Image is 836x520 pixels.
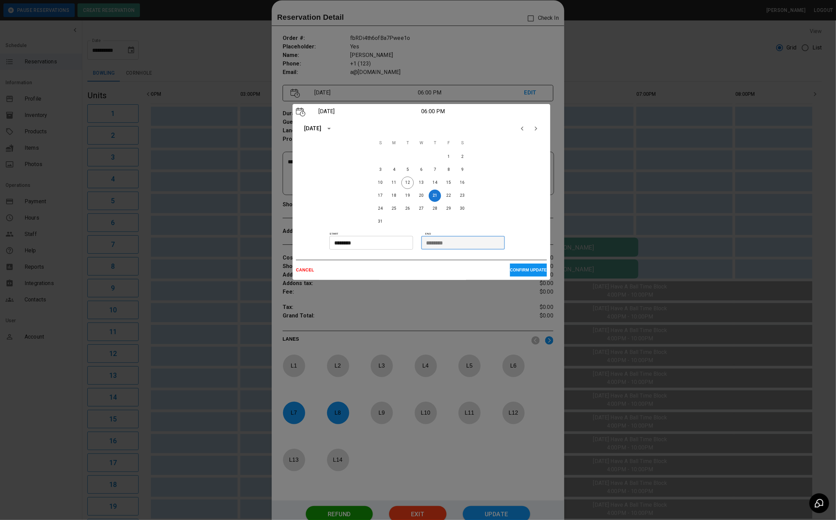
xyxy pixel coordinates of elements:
button: 5 [401,164,414,176]
button: 18 [388,190,400,202]
button: 14 [429,177,441,189]
button: 1 [442,151,455,163]
span: Friday [442,136,455,150]
button: 9 [456,164,468,176]
span: Saturday [456,136,468,150]
button: 12 [401,177,414,189]
button: 2 [456,151,468,163]
div: [DATE] [304,124,321,133]
button: 23 [456,190,468,202]
button: 27 [415,203,427,215]
button: 24 [374,203,386,215]
button: 7 [429,164,441,176]
button: 31 [374,216,386,228]
button: 17 [374,190,386,202]
button: 22 [442,190,455,202]
span: Tuesday [401,136,414,150]
button: 16 [456,177,468,189]
span: Sunday [374,136,386,150]
p: 06:00 PM [421,107,526,116]
img: Vector [296,107,306,117]
span: Thursday [429,136,441,150]
span: Monday [388,136,400,150]
button: 29 [442,203,455,215]
button: 25 [388,203,400,215]
p: END [425,232,547,236]
p: [DATE] [317,107,421,116]
button: Next month [529,122,543,135]
button: calendar view is open, switch to year view [323,123,335,134]
p: START [329,232,421,236]
input: Choose time, selected time is 6:00 PM [329,236,408,250]
button: 30 [456,203,468,215]
button: 4 [388,164,400,176]
p: CONFIRM UPDATE [510,268,547,272]
button: Previous month [515,122,529,135]
button: 8 [442,164,455,176]
button: 10 [374,177,386,189]
p: CANCEL [296,268,510,272]
button: 28 [429,203,441,215]
button: 13 [415,177,427,189]
button: 15 [442,177,455,189]
button: 26 [401,203,414,215]
button: CONFIRM UPDATE [510,264,547,277]
button: 3 [374,164,386,176]
span: Wednesday [415,136,427,150]
button: 20 [415,190,427,202]
button: 11 [388,177,400,189]
button: 21 [429,190,441,202]
input: Choose time, selected time is 7:00 PM [421,236,500,250]
button: 19 [401,190,414,202]
button: 6 [415,164,427,176]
